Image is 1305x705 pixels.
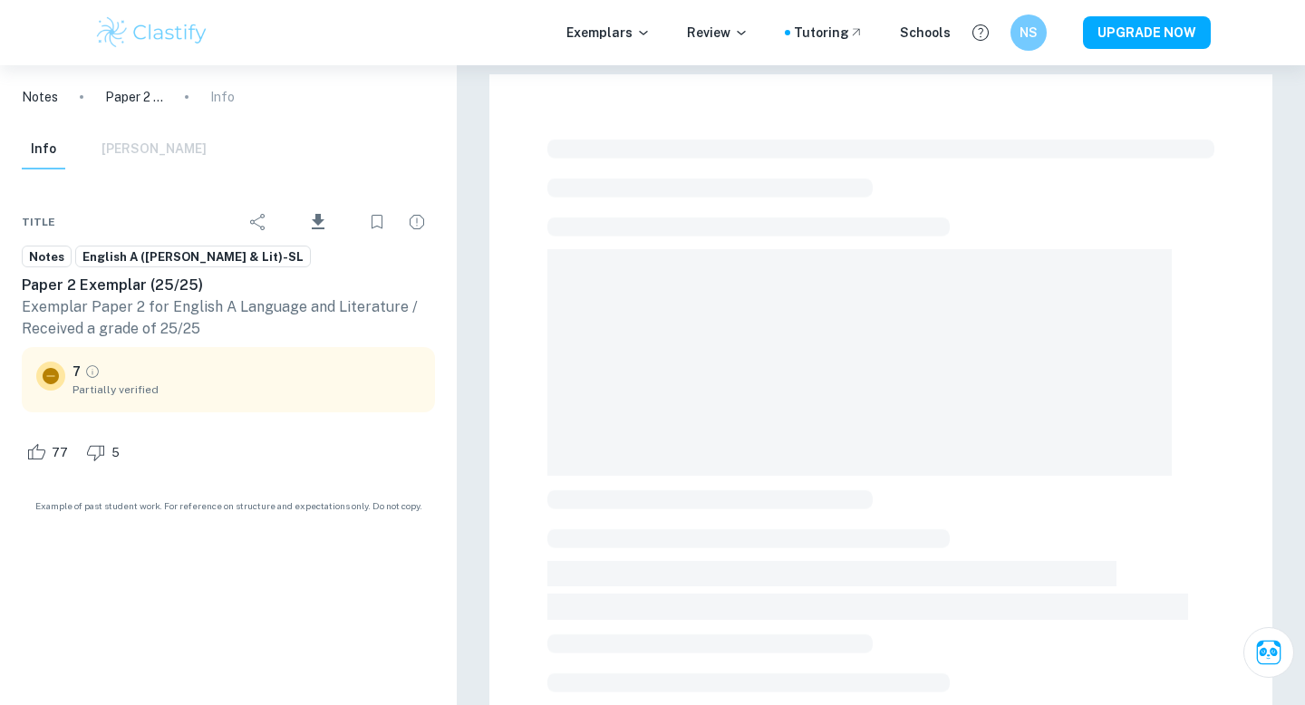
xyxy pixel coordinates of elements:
p: Review [687,23,749,43]
h6: Paper 2 Exemplar (25/25) [22,275,435,296]
div: Bookmark [359,204,395,240]
span: Example of past student work. For reference on structure and expectations only. Do not copy. [22,499,435,513]
p: Exemplar Paper 2 for English A Language and Literature / Received a grade of 25/25 [22,296,435,340]
button: Help and Feedback [965,17,996,48]
a: Tutoring [794,23,864,43]
span: English A ([PERSON_NAME] & Lit)-SL [76,248,310,266]
span: Partially verified [72,381,420,398]
a: Notes [22,87,58,107]
button: Ask Clai [1243,627,1294,678]
a: Schools [900,23,951,43]
p: 7 [72,362,81,381]
span: Notes [23,248,71,266]
a: Notes [22,246,72,268]
div: Share [240,204,276,240]
div: Report issue [399,204,435,240]
a: English A ([PERSON_NAME] & Lit)-SL [75,246,311,268]
p: Info [210,87,235,107]
p: Paper 2 Exemplar (25/25) [105,87,163,107]
button: NS [1010,14,1047,51]
div: Like [22,438,78,467]
button: UPGRADE NOW [1083,16,1211,49]
span: Title [22,214,55,230]
a: Grade partially verified [84,363,101,380]
img: Clastify logo [94,14,209,51]
span: 5 [101,444,130,462]
h6: NS [1019,23,1039,43]
p: Exemplars [566,23,651,43]
span: 77 [42,444,78,462]
div: Dislike [82,438,130,467]
div: Download [280,198,355,246]
button: Info [22,130,65,169]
